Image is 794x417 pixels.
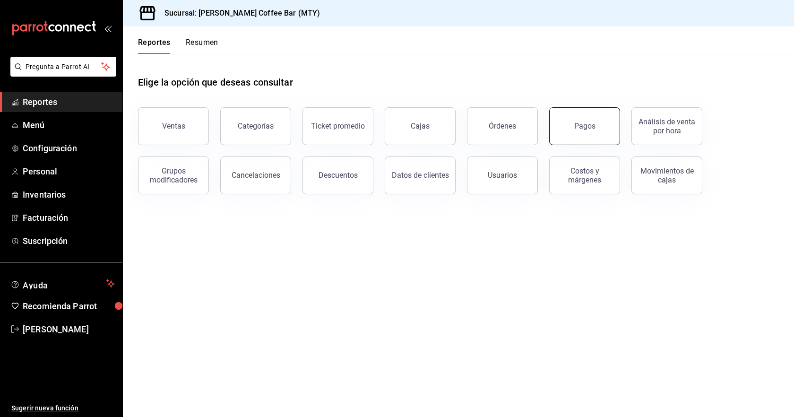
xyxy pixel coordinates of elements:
[23,165,115,178] span: Personal
[162,122,185,130] div: Ventas
[23,96,115,108] span: Reportes
[7,69,116,78] a: Pregunta a Parrot AI
[302,156,373,194] button: Descuentos
[23,211,115,224] span: Facturación
[23,119,115,131] span: Menú
[302,107,373,145] button: Ticket promedio
[23,235,115,247] span: Suscripción
[574,122,595,130] div: Pagos
[638,166,696,184] div: Movimientos de cajas
[138,107,209,145] button: Ventas
[385,107,456,145] a: Cajas
[385,156,456,194] button: Datos de clientes
[549,107,620,145] button: Pagos
[104,25,112,32] button: open_drawer_menu
[10,57,116,77] button: Pregunta a Parrot AI
[631,107,702,145] button: Análisis de venta por hora
[467,156,538,194] button: Usuarios
[220,107,291,145] button: Categorías
[11,403,115,413] span: Sugerir nueva función
[138,38,218,54] div: navigation tabs
[638,117,696,135] div: Análisis de venta por hora
[467,107,538,145] button: Órdenes
[138,75,293,89] h1: Elige la opción que deseas consultar
[232,171,280,180] div: Cancelaciones
[238,122,274,130] div: Categorías
[186,38,218,54] button: Resumen
[392,171,449,180] div: Datos de clientes
[23,188,115,201] span: Inventarios
[220,156,291,194] button: Cancelaciones
[138,38,171,54] button: Reportes
[555,166,614,184] div: Costos y márgenes
[489,122,516,130] div: Órdenes
[311,122,365,130] div: Ticket promedio
[549,156,620,194] button: Costos y márgenes
[23,323,115,336] span: [PERSON_NAME]
[631,156,702,194] button: Movimientos de cajas
[23,278,103,289] span: Ayuda
[488,171,517,180] div: Usuarios
[26,62,102,72] span: Pregunta a Parrot AI
[157,8,320,19] h3: Sucursal: [PERSON_NAME] Coffee Bar (MTY)
[411,121,430,132] div: Cajas
[23,142,115,155] span: Configuración
[23,300,115,313] span: Recomienda Parrot
[319,171,358,180] div: Descuentos
[138,156,209,194] button: Grupos modificadores
[144,166,203,184] div: Grupos modificadores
